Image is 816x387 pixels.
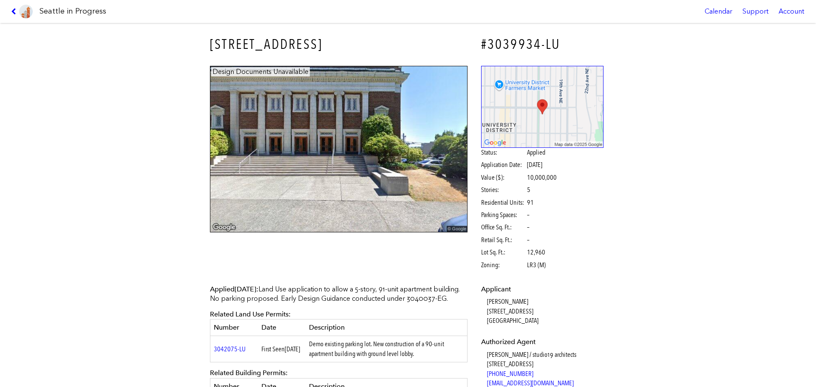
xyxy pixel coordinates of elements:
[481,337,604,347] dt: Authorized Agent
[527,161,542,169] span: [DATE]
[481,35,604,54] h4: #3039934-LU
[210,285,258,293] span: Applied :
[210,66,467,233] img: 4742_17TH_AVE_NE_SEATTLE.jpg
[306,336,467,362] td: Demo existing parking lot. New construction of a 90-unit apartment building with ground level lobby.
[481,223,526,232] span: Office Sq. Ft.:
[210,285,467,304] p: Land Use application to allow a 5-story, 91-unit apartment building. No parking proposed. Early D...
[40,6,106,17] h1: Seattle in Progress
[527,185,530,195] span: 5
[527,235,530,245] span: –
[258,319,306,336] th: Date
[487,370,533,378] a: [PHONE_NUMBER]
[19,5,33,18] img: favicon-96x96.png
[481,173,526,182] span: Value ($):
[214,345,246,353] a: 3042075-LU
[306,319,467,336] th: Description
[481,285,604,294] dt: Applicant
[487,297,604,325] dd: [PERSON_NAME] [STREET_ADDRESS] [GEOGRAPHIC_DATA]
[481,160,526,169] span: Application Date:
[527,173,557,182] span: 10,000,000
[210,319,258,336] th: Number
[210,35,467,54] h3: [STREET_ADDRESS]
[210,369,288,377] span: Related Building Permits:
[481,185,526,195] span: Stories:
[527,248,545,257] span: 12,960
[481,248,526,257] span: Lot Sq. Ft.:
[527,260,546,270] span: LR3 (M)
[487,379,574,387] a: [EMAIL_ADDRESS][DOMAIN_NAME]
[481,198,526,207] span: Residential Units:
[481,260,526,270] span: Zoning:
[285,345,300,353] span: [DATE]
[481,210,526,220] span: Parking Spaces:
[481,148,526,157] span: Status:
[481,235,526,245] span: Retail Sq. Ft.:
[527,148,545,157] span: Applied
[481,66,604,148] img: staticmap
[258,336,306,362] td: First Seen
[235,285,256,293] span: [DATE]
[211,67,310,76] figcaption: Design Documents Unavailable
[527,210,530,220] span: –
[527,198,534,207] span: 91
[527,223,530,232] span: –
[210,310,291,318] span: Related Land Use Permits:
